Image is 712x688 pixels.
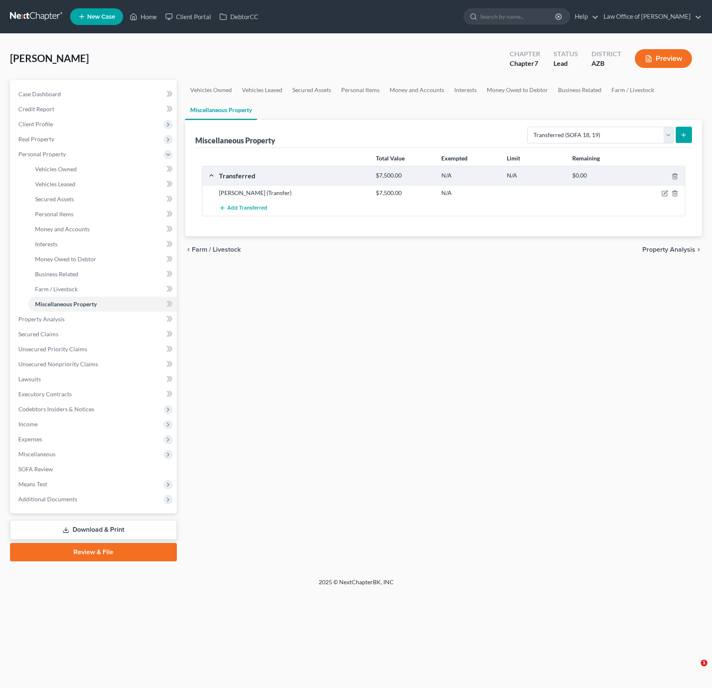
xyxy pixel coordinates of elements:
button: Add Transferred [219,200,267,216]
span: Property Analysis [18,315,65,323]
a: SOFA Review [12,462,177,477]
a: Credit Report [12,102,177,117]
a: Client Portal [161,9,215,24]
span: Farm / Livestock [35,285,78,293]
strong: Total Value [376,155,405,162]
button: chevron_left Farm / Livestock [185,246,241,253]
span: Unsecured Priority Claims [18,345,87,353]
a: Money and Accounts [28,222,177,237]
span: Unsecured Nonpriority Claims [18,360,98,368]
button: Preview [635,49,692,68]
div: N/A [437,189,503,197]
a: Farm / Livestock [28,282,177,297]
span: Codebtors Insiders & Notices [18,405,94,413]
div: Status [553,49,578,59]
span: Additional Documents [18,495,77,503]
div: N/A [437,172,503,180]
a: Vehicles Owned [28,162,177,177]
div: District [591,49,621,59]
a: Miscellaneous Property [28,297,177,312]
span: Lawsuits [18,375,41,383]
div: Transferred [215,171,372,180]
span: 7 [534,59,538,67]
span: Personal Property [18,150,66,158]
strong: Limit [507,155,520,162]
div: [PERSON_NAME] (Transfer) [215,189,372,197]
a: Help [571,9,599,24]
a: Property Analysis [12,312,177,327]
span: Farm / Livestock [192,246,241,253]
span: Real Property [18,135,54,143]
a: Download & Print [10,520,177,540]
a: Interests [28,237,177,252]
a: Secured Claims [12,327,177,342]
a: Lawsuits [12,372,177,387]
a: Secured Assets [287,80,336,100]
a: Unsecured Nonpriority Claims [12,357,177,372]
span: Means Test [18,480,47,488]
a: Home [126,9,161,24]
span: Miscellaneous [18,450,55,458]
span: Vehicles Owned [35,165,77,173]
span: Personal Items [35,210,73,218]
div: $0.00 [568,172,634,180]
strong: Exempted [441,155,468,162]
iframe: Intercom live chat [684,660,704,680]
a: Vehicles Leased [28,177,177,192]
a: DebtorCC [215,9,262,24]
a: Unsecured Priority Claims [12,342,177,357]
div: Chapter [510,59,540,68]
div: N/A [503,172,568,180]
i: chevron_right [695,246,702,253]
span: Secured Assets [35,195,74,203]
a: Money and Accounts [385,80,449,100]
a: Personal Items [336,80,385,100]
div: Miscellaneous Property [195,135,275,145]
span: Property Analysis [642,246,695,253]
div: $7,500.00 [372,172,437,180]
span: New Case [87,14,115,20]
span: 1 [701,660,707,666]
span: Vehicles Leased [35,180,75,188]
a: Business Related [553,80,606,100]
span: Add Transferred [227,205,267,212]
span: Secured Claims [18,330,58,338]
a: Case Dashboard [12,87,177,102]
a: Money Owed to Debtor [482,80,553,100]
div: AZB [591,59,621,68]
strong: Remaining [572,155,600,162]
input: Search by name... [480,9,556,24]
div: $7,500.00 [372,189,437,197]
span: Miscellaneous Property [35,300,97,308]
a: Personal Items [28,207,177,222]
a: Secured Assets [28,192,177,207]
a: Money Owed to Debtor [28,252,177,267]
span: [PERSON_NAME] [10,52,89,64]
a: Vehicles Leased [237,80,287,100]
div: Chapter [510,49,540,59]
span: Money and Accounts [35,225,90,233]
a: Executory Contracts [12,387,177,402]
a: Interests [449,80,482,100]
span: Credit Report [18,105,54,113]
span: Interests [35,240,58,248]
a: Vehicles Owned [185,80,237,100]
div: 2025 © NextChapterBK, INC [118,578,594,593]
a: Miscellaneous Property [185,100,257,120]
a: Review & File [10,543,177,561]
span: Money Owed to Debtor [35,255,96,263]
div: Lead [553,59,578,68]
span: Executory Contracts [18,390,72,398]
a: Business Related [28,267,177,282]
span: Expenses [18,435,42,443]
span: Client Profile [18,120,53,128]
span: Case Dashboard [18,90,61,98]
span: Income [18,420,38,428]
button: Property Analysis chevron_right [642,246,702,253]
a: Law Office of [PERSON_NAME] [599,9,702,24]
a: Farm / Livestock [606,80,659,100]
span: Business Related [35,270,78,278]
i: chevron_left [185,246,192,253]
span: SOFA Review [18,465,53,473]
